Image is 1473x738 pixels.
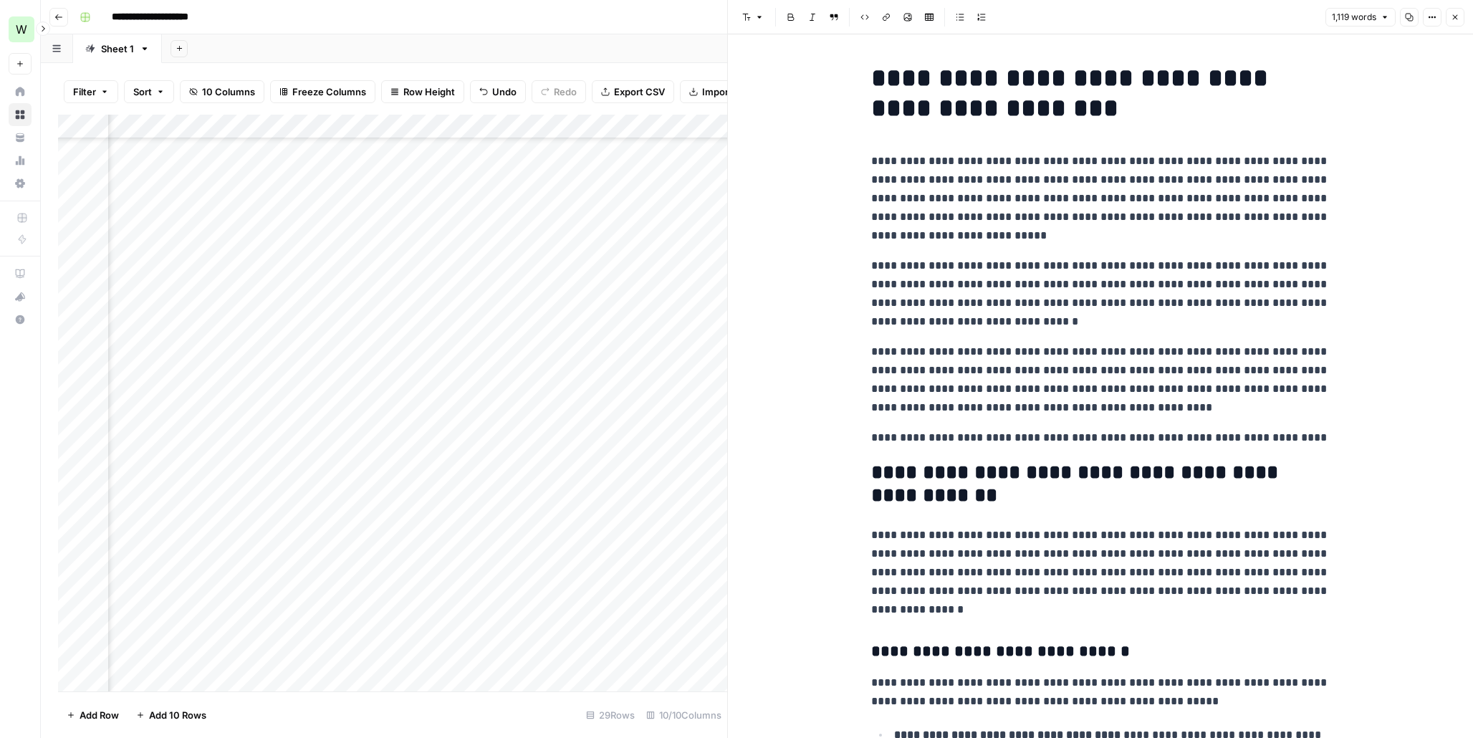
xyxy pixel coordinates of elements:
[9,285,32,308] button: What's new?
[128,704,215,727] button: Add 10 Rows
[124,80,174,103] button: Sort
[532,80,586,103] button: Redo
[9,126,32,149] a: Your Data
[640,704,727,727] div: 10/10 Columns
[9,80,32,103] a: Home
[202,85,255,99] span: 10 Columns
[180,80,264,103] button: 10 Columns
[58,704,128,727] button: Add Row
[1325,8,1396,27] button: 1,119 words
[101,42,134,56] div: Sheet 1
[73,85,96,99] span: Filter
[403,85,455,99] span: Row Height
[73,34,162,63] a: Sheet 1
[381,80,464,103] button: Row Height
[9,11,32,47] button: Workspace: Workspace1
[580,704,640,727] div: 29 Rows
[133,85,152,99] span: Sort
[492,85,517,99] span: Undo
[16,21,27,38] span: W
[554,85,577,99] span: Redo
[1332,11,1376,24] span: 1,119 words
[9,149,32,172] a: Usage
[702,85,754,99] span: Import CSV
[9,103,32,126] a: Browse
[9,262,32,285] a: AirOps Academy
[9,308,32,331] button: Help + Support
[149,708,206,722] span: Add 10 Rows
[9,172,32,195] a: Settings
[614,85,665,99] span: Export CSV
[592,80,674,103] button: Export CSV
[292,85,366,99] span: Freeze Columns
[64,80,118,103] button: Filter
[9,286,31,307] div: What's new?
[80,708,119,722] span: Add Row
[270,80,375,103] button: Freeze Columns
[680,80,763,103] button: Import CSV
[470,80,526,103] button: Undo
